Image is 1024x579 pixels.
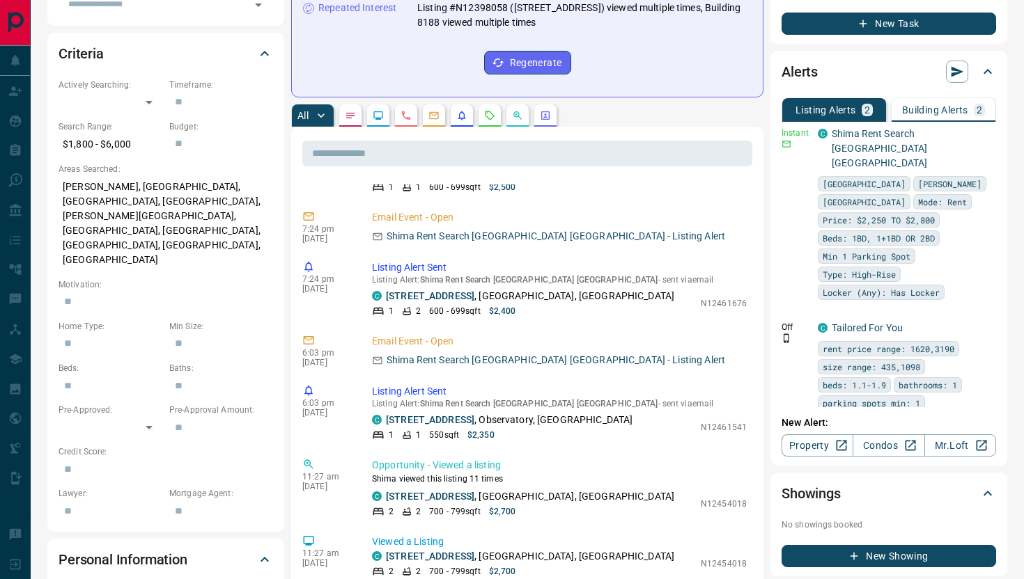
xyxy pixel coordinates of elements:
p: Viewed a Listing [372,534,747,549]
svg: Listing Alerts [456,110,467,121]
div: Showings [782,477,996,510]
div: condos.ca [372,291,382,301]
p: 1 [389,181,394,193]
button: New Showing [782,545,996,567]
p: Lawyer: [59,487,162,500]
span: size range: 435,1098 [823,360,920,374]
h2: Showings [782,482,841,505]
span: [GEOGRAPHIC_DATA] [823,195,906,209]
p: 600 - 699 sqft [429,181,480,193]
p: Off [782,321,809,333]
p: [DATE] [302,558,351,568]
span: bathrooms: 1 [899,378,957,392]
p: $2,400 [489,305,516,317]
p: Email Event - Open [372,210,747,225]
svg: Emails [428,110,440,121]
p: Listing #N12398058 ([STREET_ADDRESS]) viewed multiple times, Building 8188 viewed multiple times [417,1,752,30]
p: N12461676 [701,297,747,310]
span: Type: High-Rise [823,267,896,281]
p: Areas Searched: [59,163,273,175]
span: rent price range: 1620,3190 [823,342,954,356]
a: Property [782,434,853,457]
p: Repeated Interest [318,1,396,15]
a: [STREET_ADDRESS] [386,550,474,562]
p: 600 - 699 sqft [429,305,480,317]
p: [DATE] [302,408,351,418]
button: New Task [782,13,996,35]
h2: Criteria [59,42,104,65]
p: New Alert: [782,415,996,430]
span: Locker (Any): Has Locker [823,285,940,299]
a: [STREET_ADDRESS] [386,491,474,502]
p: Shima viewed this listing 11 times [372,473,747,485]
p: 7:24 pm [302,274,351,284]
p: $2,500 [489,181,516,193]
div: condos.ca [818,129,828,138]
span: [PERSON_NAME] [918,177,982,191]
p: Budget: [169,120,273,133]
p: 700 - 799 sqft [429,505,480,518]
span: Shima Rent Search [GEOGRAPHIC_DATA] [GEOGRAPHIC_DATA] [420,399,658,409]
p: N12454018 [701,557,747,570]
p: 6:03 pm [302,348,351,358]
p: Min Size: [169,320,273,333]
span: Price: $2,250 TO $2,800 [823,213,935,227]
svg: Opportunities [512,110,523,121]
span: Shima Rent Search [GEOGRAPHIC_DATA] [GEOGRAPHIC_DATA] [420,275,658,285]
span: Mode: Rent [918,195,967,209]
span: Beds: 1BD, 1+1BD OR 2BD [823,231,935,245]
p: 2 [416,505,421,518]
p: $2,350 [467,429,495,441]
div: Alerts [782,55,996,88]
p: Building Alerts [902,105,968,115]
p: , [GEOGRAPHIC_DATA], [GEOGRAPHIC_DATA] [386,549,674,564]
p: Listing Alert Sent [372,384,747,399]
p: Pre-Approval Amount: [169,404,273,416]
p: [DATE] [302,482,351,491]
p: 550 sqft [429,429,459,441]
p: N12454018 [701,498,747,510]
p: 11:27 am [302,548,351,558]
svg: Push Notification Only [782,333,791,343]
p: Opportunity - Viewed a listing [372,458,747,473]
p: 2 [389,505,394,518]
p: 1 [389,305,394,317]
p: Pre-Approved: [59,404,162,416]
p: Baths: [169,362,273,374]
p: 11:27 am [302,472,351,482]
p: 7:24 pm [302,224,351,234]
p: Beds: [59,362,162,374]
p: $2,700 [489,565,516,578]
svg: Calls [401,110,412,121]
svg: Agent Actions [540,110,551,121]
p: 1 [389,429,394,441]
p: 700 - 799 sqft [429,565,480,578]
p: Email Event - Open [372,334,747,349]
p: Search Range: [59,120,162,133]
a: Tailored For You [832,322,903,333]
svg: Requests [484,110,495,121]
p: 6:03 pm [302,398,351,408]
p: Listing Alert : - sent via email [372,399,747,409]
p: [DATE] [302,284,351,294]
p: , Observatory, [GEOGRAPHIC_DATA] [386,413,633,427]
p: [DATE] [302,234,351,244]
a: Mr.Loft [924,434,996,457]
h2: Alerts [782,61,818,83]
p: Instant [782,127,809,139]
p: Shima Rent Search [GEOGRAPHIC_DATA] [GEOGRAPHIC_DATA] - Listing Alert [387,353,725,367]
p: No showings booked [782,518,996,531]
p: 2 [389,565,394,578]
div: condos.ca [372,415,382,425]
div: condos.ca [818,323,828,333]
p: , [GEOGRAPHIC_DATA], [GEOGRAPHIC_DATA] [386,289,674,303]
p: , [GEOGRAPHIC_DATA], [GEOGRAPHIC_DATA] [386,489,674,504]
div: Criteria [59,37,273,70]
p: $1,800 - $6,000 [59,133,162,156]
p: $2,700 [489,505,516,518]
div: condos.ca [372,491,382,501]
span: beds: 1.1-1.9 [823,378,886,392]
p: 1 [416,429,421,441]
p: Listing Alerts [796,105,856,115]
p: Home Type: [59,320,162,333]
